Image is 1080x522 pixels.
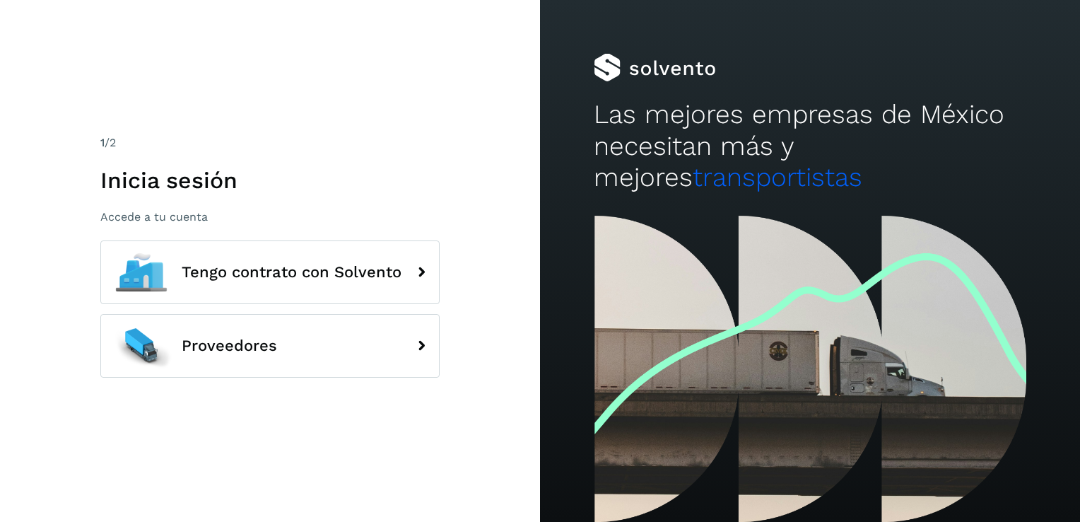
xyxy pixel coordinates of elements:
span: 1 [100,136,105,149]
span: transportistas [693,162,862,192]
span: Tengo contrato con Solvento [182,264,401,281]
h1: Inicia sesión [100,167,440,194]
button: Proveedores [100,314,440,378]
h2: Las mejores empresas de México necesitan más y mejores [594,99,1026,193]
button: Tengo contrato con Solvento [100,240,440,304]
div: /2 [100,134,440,151]
span: Proveedores [182,337,277,354]
p: Accede a tu cuenta [100,210,440,224]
